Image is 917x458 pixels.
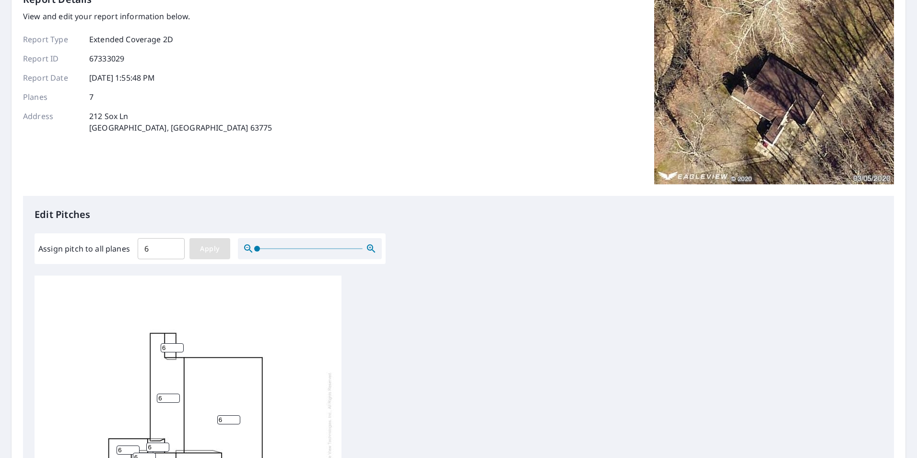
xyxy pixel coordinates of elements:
p: Extended Coverage 2D [89,34,173,45]
label: Assign pitch to all planes [38,243,130,254]
button: Apply [189,238,230,259]
p: 7 [89,91,94,103]
p: Address [23,110,81,133]
p: Report ID [23,53,81,64]
p: [DATE] 1:55:48 PM [89,72,155,84]
p: Planes [23,91,81,103]
input: 00.0 [138,235,185,262]
p: Report Type [23,34,81,45]
p: 67333029 [89,53,124,64]
p: 212 Sox Ln [GEOGRAPHIC_DATA], [GEOGRAPHIC_DATA] 63775 [89,110,272,133]
p: View and edit your report information below. [23,11,272,22]
p: Report Date [23,72,81,84]
span: Apply [197,243,223,255]
p: Edit Pitches [35,207,882,222]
